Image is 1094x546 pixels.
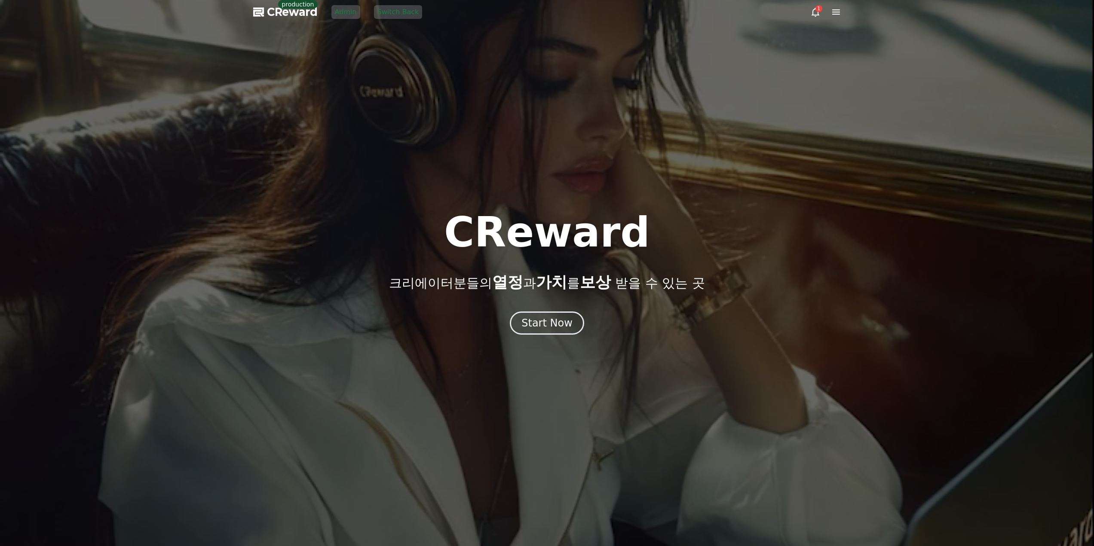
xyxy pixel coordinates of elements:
[536,273,567,291] span: 가치
[521,316,573,330] div: Start Now
[510,320,584,328] a: Start Now
[580,273,611,291] span: 보상
[253,5,318,19] a: CReward
[444,212,650,253] h1: CReward
[267,5,318,19] span: CReward
[389,274,705,291] p: 크리에이터분들의 과 를 받을 수 있는 곳
[374,5,423,19] button: Switch Back
[815,5,822,12] div: 1
[331,5,360,19] a: Admin
[492,273,523,291] span: 열정
[810,7,821,17] a: 1
[510,311,584,335] button: Start Now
